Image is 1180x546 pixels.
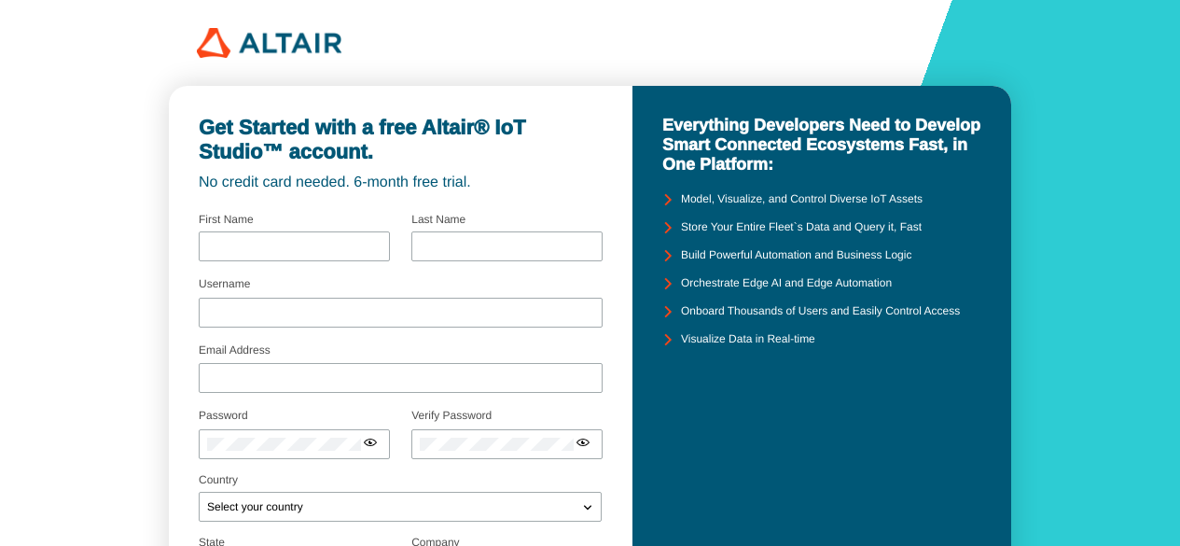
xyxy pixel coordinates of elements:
label: Password [199,409,248,422]
unity-typography: Everything Developers Need to Develop Smart Connected Ecosystems Fast, in One Platform: [662,116,981,174]
unity-typography: Visualize Data in Real-time [681,333,815,346]
label: Verify Password [411,409,492,422]
unity-typography: No credit card needed. 6-month free trial. [199,175,602,191]
unity-typography: Onboard Thousands of Users and Easily Control Access [681,305,960,318]
label: Username [199,277,250,290]
unity-typography: Get Started with a free Altair® IoT Studio™ account. [199,116,602,163]
img: 320px-Altair_logo.png [197,28,341,58]
label: Email Address [199,343,271,357]
unity-typography: Orchestrate Edge AI and Edge Automation [681,277,892,290]
unity-typography: Build Powerful Automation and Business Logic [681,249,911,262]
unity-typography: Store Your Entire Fleet`s Data and Query it, Fast [681,221,922,234]
unity-typography: Model, Visualize, and Control Diverse IoT Assets [681,193,923,206]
